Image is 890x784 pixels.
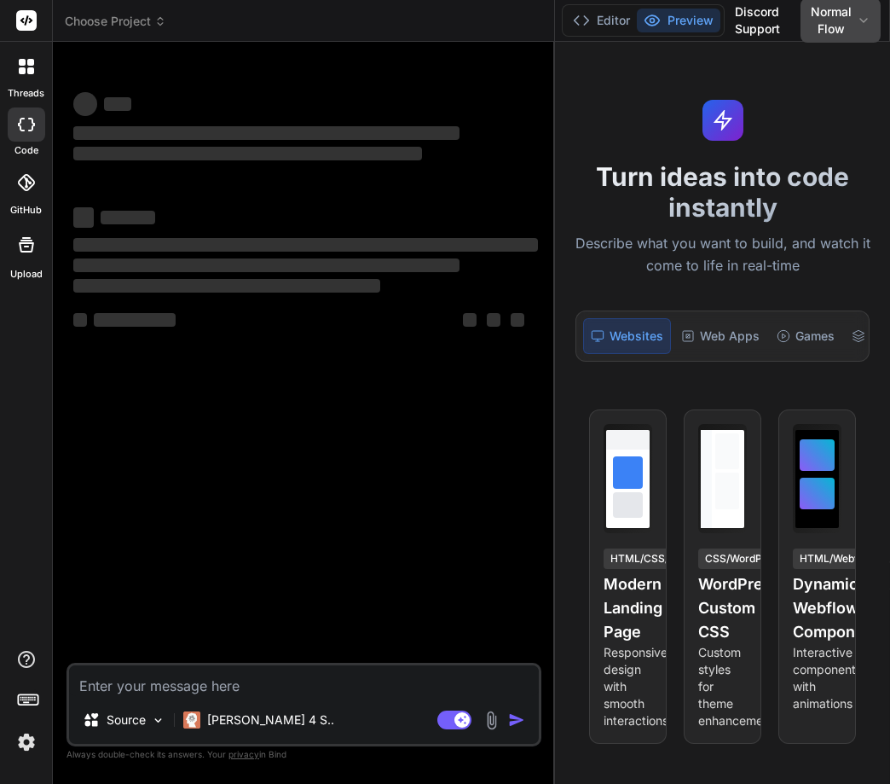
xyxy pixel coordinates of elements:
[104,97,131,111] span: ‌
[73,279,380,293] span: ‌
[12,728,41,757] img: settings
[511,313,524,327] span: ‌
[73,313,87,327] span: ‌
[463,313,477,327] span: ‌
[73,92,97,116] span: ‌
[698,644,747,729] p: Custom styles for theme enhancement
[604,572,652,644] h4: Modern Landing Page
[151,713,165,728] img: Pick Models
[65,13,166,30] span: Choose Project
[811,3,852,38] span: Normal Flow
[565,161,880,223] h1: Turn ideas into code instantly
[698,572,747,644] h4: WordPress Custom CSS
[793,549,882,569] div: HTML/Webflow
[508,711,525,729] img: icon
[10,203,42,218] label: GitHub
[604,549,687,569] div: HTML/CSS/JS
[73,207,94,228] span: ‌
[583,318,671,354] div: Websites
[637,9,720,32] button: Preview
[8,86,44,101] label: threads
[793,644,841,712] p: Interactive components with animations
[73,126,459,140] span: ‌
[66,746,541,763] p: Always double-check its answers. Your in Bind
[566,9,637,32] button: Editor
[482,711,501,730] img: attachment
[73,238,538,252] span: ‌
[94,313,176,327] span: ‌
[770,318,841,354] div: Games
[207,711,334,729] p: [PERSON_NAME] 4 S..
[604,644,652,729] p: Responsive design with smooth interactions
[10,267,43,282] label: Upload
[183,711,200,729] img: Claude 4 Sonnet
[228,749,259,759] span: privacy
[674,318,766,354] div: Web Apps
[73,147,422,160] span: ‌
[487,313,500,327] span: ‌
[14,143,38,158] label: code
[565,233,880,276] p: Describe what you want to build, and watch it come to life in real-time
[101,211,155,224] span: ‌
[793,572,841,644] h4: Dynamic Webflow Component
[698,549,789,569] div: CSS/WordPress
[73,258,459,272] span: ‌
[107,711,146,729] p: Source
